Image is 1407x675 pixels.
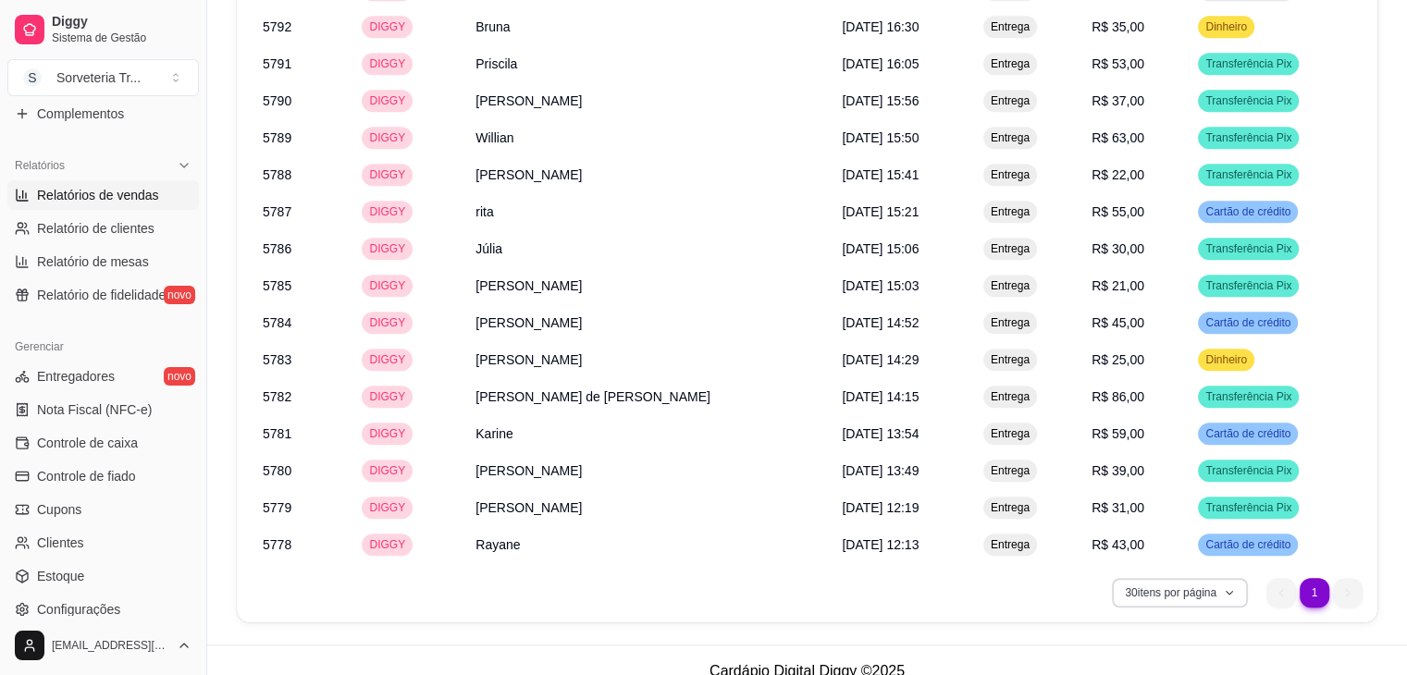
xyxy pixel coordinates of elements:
span: Entrega [987,426,1033,441]
span: 5784 [263,315,291,330]
span: Complementos [37,104,124,123]
td: [PERSON_NAME] [464,82,831,119]
span: Dinheiro [1202,19,1251,34]
a: Relatório de mesas [7,247,199,276]
span: 5788 [263,167,291,182]
span: Relatório de mesas [37,252,149,271]
span: 5779 [263,500,291,515]
span: DIGGY [365,130,409,145]
span: DIGGY [365,167,409,182]
span: Transferência Pix [1202,241,1295,256]
span: DIGGY [365,56,409,71]
a: Controle de caixa [7,428,199,458]
span: Entrega [987,463,1033,478]
span: Entregadores [37,367,115,386]
span: Clientes [37,534,84,552]
td: Rayane [464,526,831,563]
span: R$ 53,00 [1092,56,1144,71]
span: [DATE] 14:29 [842,352,919,367]
span: R$ 35,00 [1092,19,1144,34]
li: pagination item 1 active [1300,578,1329,607]
span: Transferência Pix [1202,56,1295,71]
span: Cartão de crédito [1202,315,1294,330]
span: 5787 [263,204,291,219]
span: 5786 [263,241,291,256]
td: Bruna [464,8,831,45]
span: 5785 [263,278,291,293]
span: R$ 86,00 [1092,389,1144,404]
span: Entrega [987,315,1033,330]
span: Entrega [987,500,1033,515]
span: [DATE] 13:49 [842,463,919,478]
span: [EMAIL_ADDRESS][DOMAIN_NAME] [52,638,169,653]
span: DIGGY [365,500,409,515]
a: Entregadoresnovo [7,362,199,391]
span: Entrega [987,204,1033,219]
span: [DATE] 14:52 [842,315,919,330]
a: Configurações [7,595,199,624]
span: R$ 39,00 [1092,463,1144,478]
span: Entrega [987,56,1033,71]
span: Diggy [52,14,191,31]
span: DIGGY [365,204,409,219]
span: Cartão de crédito [1202,204,1294,219]
span: Cartão de crédito [1202,537,1294,552]
button: 30itens por página [1112,578,1248,607]
span: Nota Fiscal (NFC-e) [37,400,152,419]
span: [DATE] 15:03 [842,278,919,293]
span: [DATE] 12:19 [842,500,919,515]
span: Relatório de fidelidade [37,286,166,304]
span: R$ 43,00 [1092,537,1144,552]
span: [DATE] 15:06 [842,241,919,256]
span: 5792 [263,19,291,34]
a: Clientes [7,528,199,558]
td: [PERSON_NAME] [464,156,831,193]
span: [DATE] 16:30 [842,19,919,34]
span: Entrega [987,241,1033,256]
a: DiggySistema de Gestão [7,7,199,52]
span: DIGGY [365,463,409,478]
td: rita [464,193,831,230]
span: Entrega [987,19,1033,34]
span: [DATE] 13:54 [842,426,919,441]
td: Willian [464,119,831,156]
span: [DATE] 16:05 [842,56,919,71]
span: Dinheiro [1202,352,1251,367]
td: [PERSON_NAME] [464,489,831,526]
span: DIGGY [365,389,409,404]
span: 5780 [263,463,291,478]
div: Sorveteria Tr ... [56,68,141,87]
span: Entrega [987,389,1033,404]
td: [PERSON_NAME] de [PERSON_NAME] [464,378,831,415]
span: Cartão de crédito [1202,426,1294,441]
span: 5782 [263,389,291,404]
a: Complementos [7,99,199,129]
a: Cupons [7,495,199,524]
a: Estoque [7,561,199,591]
button: Select a team [7,59,199,96]
span: 5781 [263,426,291,441]
span: S [23,68,42,87]
span: R$ 25,00 [1092,352,1144,367]
span: Transferência Pix [1202,389,1295,404]
span: Relatórios de vendas [37,186,159,204]
span: Entrega [987,352,1033,367]
span: Controle de caixa [37,434,138,452]
a: Nota Fiscal (NFC-e) [7,395,199,424]
span: DIGGY [365,352,409,367]
span: Relatório de clientes [37,219,154,238]
a: Controle de fiado [7,461,199,491]
span: R$ 30,00 [1092,241,1144,256]
span: DIGGY [365,241,409,256]
span: DIGGY [365,426,409,441]
span: R$ 37,00 [1092,93,1144,108]
span: Transferência Pix [1202,130,1295,145]
div: Gerenciar [7,332,199,362]
span: Transferência Pix [1202,167,1295,182]
span: Controle de fiado [37,467,136,485]
span: R$ 31,00 [1092,500,1144,515]
span: 5783 [263,352,291,367]
span: Entrega [987,278,1033,293]
td: [PERSON_NAME] [464,452,831,489]
td: [PERSON_NAME] [464,304,831,341]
